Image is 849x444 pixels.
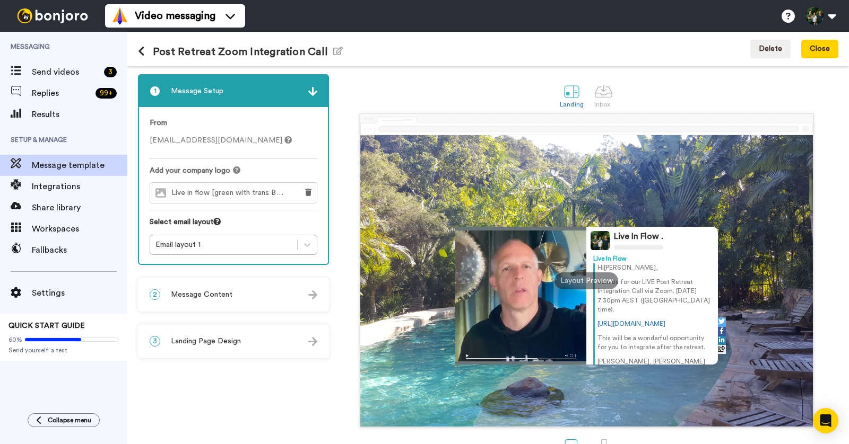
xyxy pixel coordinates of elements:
[104,67,117,77] div: 3
[8,322,85,330] span: QUICK START GUIDE
[150,86,160,96] span: 1
[32,159,127,172] span: Message template
[96,88,117,99] div: 99 +
[171,189,292,198] span: Live in flow [green with trans BG].png
[171,289,232,300] span: Message Content
[801,40,838,59] button: Close
[597,334,711,352] p: This will be a wonderful opportunity for you to integrate after the retreat.
[555,77,589,113] a: Landing
[111,7,128,24] img: vm-color.svg
[8,335,22,344] span: 60%
[575,202,597,221] img: 440332d5-6683-42e2-a827-1aebe1817dc6
[13,8,92,23] img: bj-logo-header-white.svg
[813,408,838,433] div: Open Intercom Messenger
[591,231,610,250] img: Profile Image
[155,239,292,250] div: Email layout 1
[455,349,587,365] img: player-controls-full.svg
[32,66,100,78] span: Send videos
[138,278,329,312] div: 2Message Content
[8,346,119,354] span: Send yourself a test
[150,165,230,176] span: Add your company logo
[594,101,613,108] div: Inbox
[597,321,665,327] a: [URL][DOMAIN_NAME]
[32,244,127,256] span: Fallbacks
[138,46,343,58] h1: Post Retreat Zoom Integration Call
[150,336,160,347] span: 3
[48,416,91,424] span: Collapse menu
[150,137,292,144] span: [EMAIL_ADDRESS][DOMAIN_NAME]
[589,77,618,113] a: Inbox
[171,86,223,96] span: Message Setup
[32,223,127,235] span: Workspaces
[32,287,127,299] span: Settings
[597,263,711,272] p: Hi [PERSON_NAME] ,
[614,232,663,242] div: Live In Flow .
[171,336,241,347] span: Landing Page Design
[32,108,127,121] span: Results
[150,289,160,300] span: 2
[308,87,317,96] img: arrow.svg
[32,180,127,193] span: Integrations
[593,254,711,263] div: Live In Flow
[555,272,618,289] div: Layout Preview
[135,8,215,23] span: Video messaging
[150,217,317,235] div: Select email layout
[28,413,100,427] button: Collapse menu
[750,40,791,59] button: Delete
[138,324,329,358] div: 3Landing Page Design
[308,290,317,299] img: arrow.svg
[150,118,167,129] label: From
[308,337,317,346] img: arrow.svg
[32,201,127,214] span: Share library
[560,101,584,108] div: Landing
[597,357,711,375] p: [PERSON_NAME], [PERSON_NAME] & [PERSON_NAME]
[32,87,91,100] span: Replies
[597,278,711,314] p: Join us for our LIVE Post Retreat Integration Call via Zoom. [DATE] 7.30pm AEST ([GEOGRAPHIC_DATA...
